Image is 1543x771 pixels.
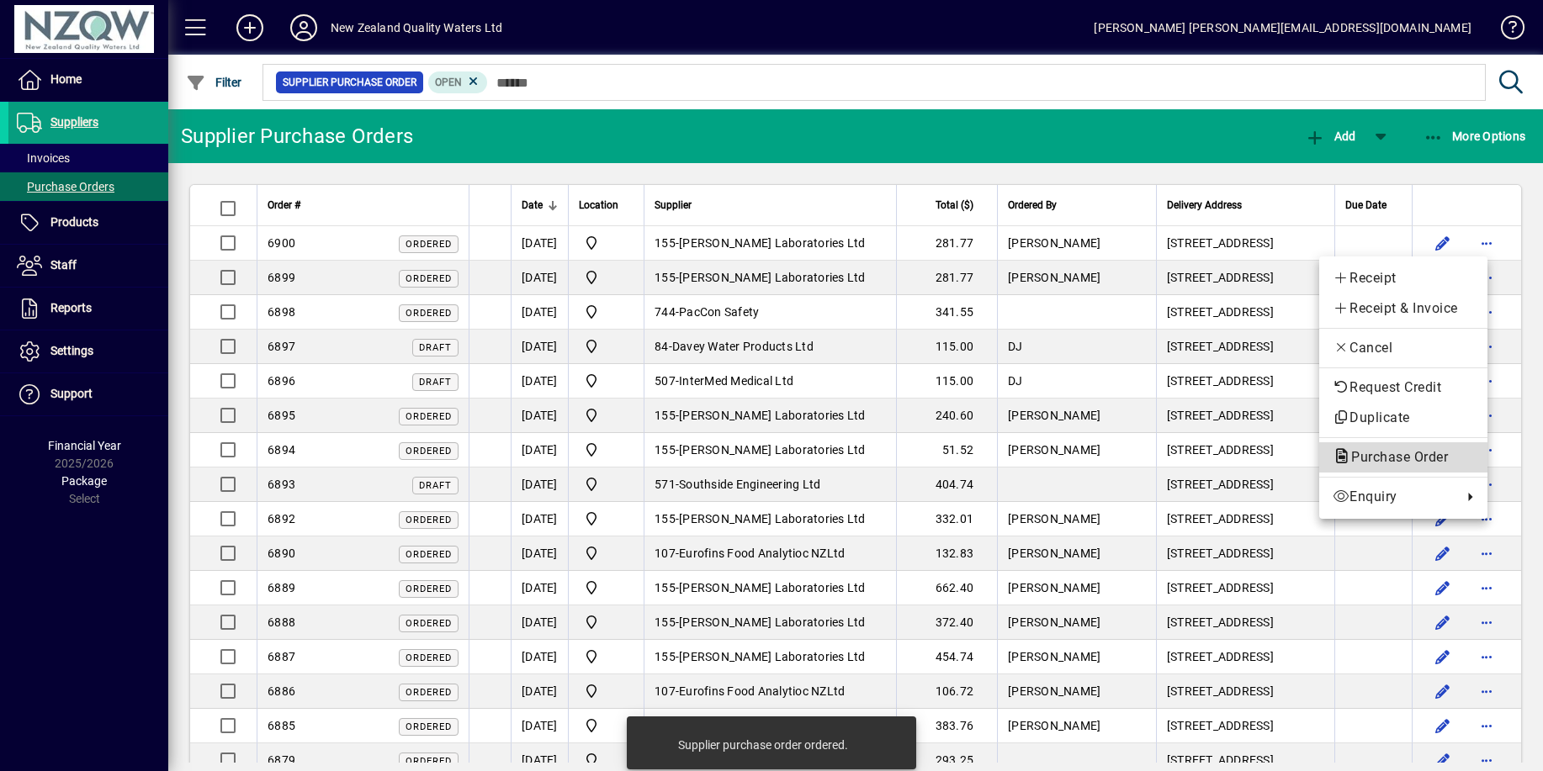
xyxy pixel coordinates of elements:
[1333,487,1454,507] span: Enquiry
[1333,268,1474,288] span: Receipt
[1333,408,1474,428] span: Duplicate
[1333,378,1474,398] span: Request Credit
[1333,449,1456,465] span: Purchase Order
[1333,298,1474,319] span: Receipt & Invoice
[1333,338,1474,358] span: Cancel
